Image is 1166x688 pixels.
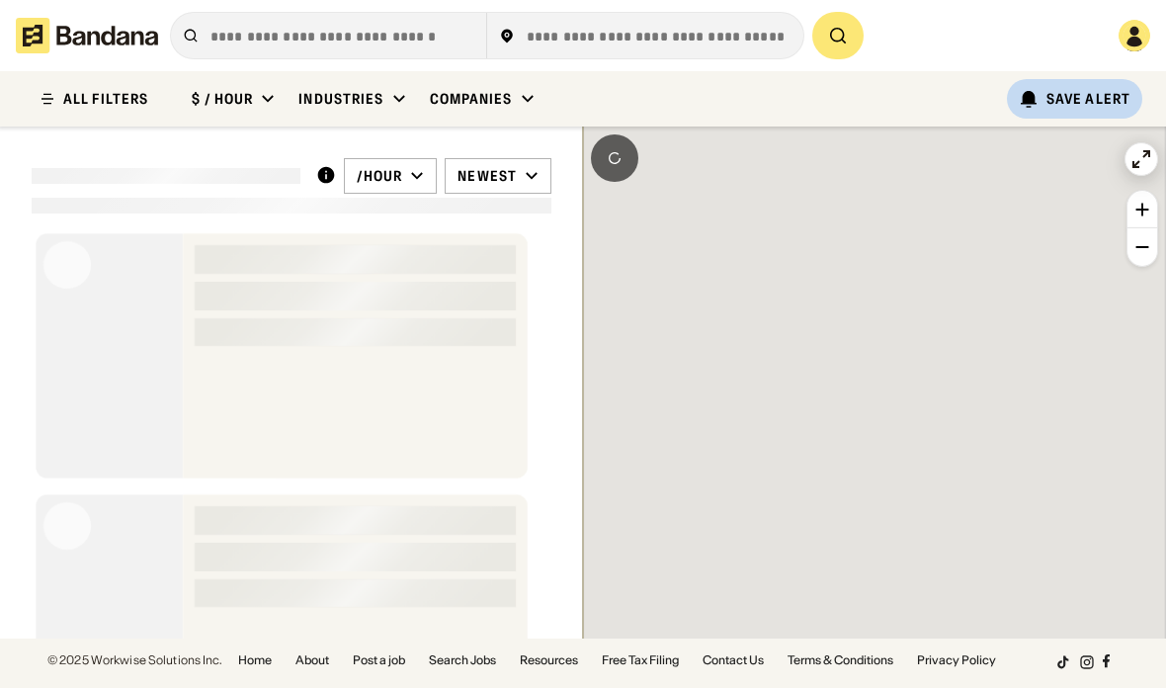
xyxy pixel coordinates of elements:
[357,167,403,185] div: /hour
[238,654,272,666] a: Home
[458,167,517,185] div: Newest
[788,654,893,666] a: Terms & Conditions
[602,654,679,666] a: Free Tax Filing
[520,654,578,666] a: Resources
[298,90,383,108] div: Industries
[63,92,148,106] div: ALL FILTERS
[16,18,158,53] img: Bandana logotype
[47,654,222,666] div: © 2025 Workwise Solutions Inc.
[703,654,764,666] a: Contact Us
[430,90,513,108] div: Companies
[353,654,405,666] a: Post a job
[295,654,329,666] a: About
[429,654,496,666] a: Search Jobs
[917,654,996,666] a: Privacy Policy
[192,90,253,108] div: $ / hour
[1046,90,1130,108] div: Save Alert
